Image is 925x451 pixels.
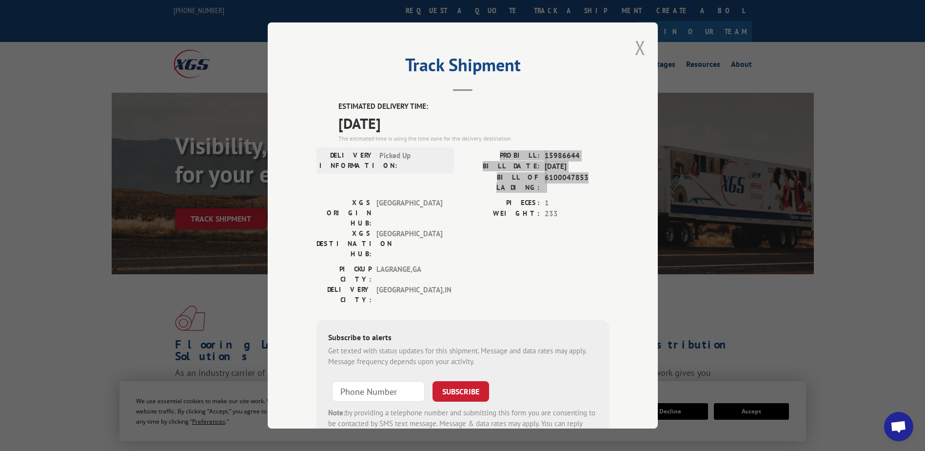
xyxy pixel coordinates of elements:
[328,346,597,368] div: Get texted with status updates for this shipment. Message and data rates may apply. Message frequ...
[545,198,609,209] span: 1
[319,150,374,171] label: DELIVERY INFORMATION:
[545,161,609,172] span: [DATE]
[316,58,609,77] h2: Track Shipment
[463,198,540,209] label: PIECES:
[316,198,372,228] label: XGS ORIGIN HUB:
[376,228,442,259] span: [GEOGRAPHIC_DATA]
[338,112,609,134] span: [DATE]
[338,101,609,112] label: ESTIMATED DELIVERY TIME:
[328,408,345,417] strong: Note:
[328,331,597,346] div: Subscribe to alerts
[463,150,540,162] label: PROBILL:
[433,381,489,402] button: SUBSCRIBE
[884,412,913,441] div: Open chat
[376,198,442,228] span: [GEOGRAPHIC_DATA]
[545,150,609,162] span: 15986644
[463,172,540,193] label: BILL OF LADING:
[379,150,445,171] span: Picked Up
[338,134,609,143] div: The estimated time is using the time zone for the delivery destination.
[545,208,609,220] span: 233
[316,285,372,305] label: DELIVERY CITY:
[376,285,442,305] span: [GEOGRAPHIC_DATA] , IN
[463,208,540,220] label: WEIGHT:
[332,381,425,402] input: Phone Number
[463,161,540,172] label: BILL DATE:
[376,264,442,285] span: LAGRANGE , GA
[316,228,372,259] label: XGS DESTINATION HUB:
[545,172,609,193] span: 6100047853
[316,264,372,285] label: PICKUP CITY:
[635,35,646,61] button: Close modal
[328,408,597,441] div: by providing a telephone number and submitting this form you are consenting to be contacted by SM...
